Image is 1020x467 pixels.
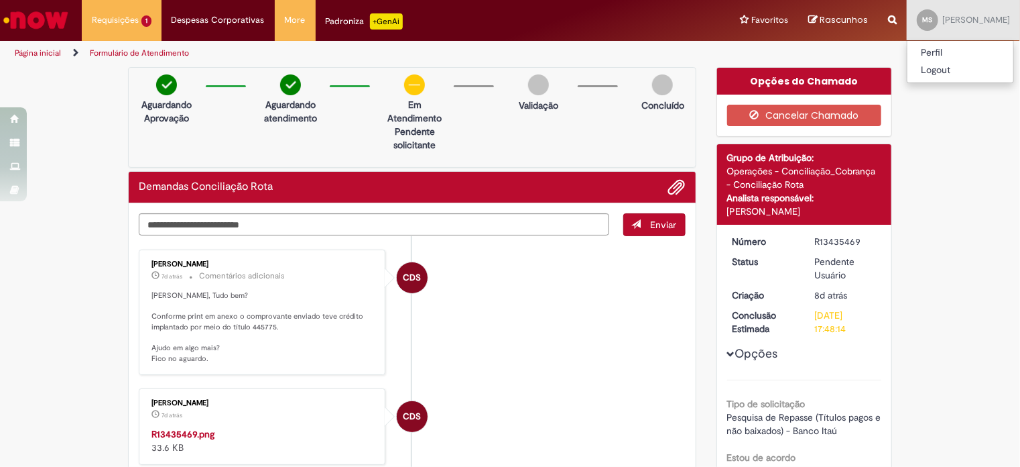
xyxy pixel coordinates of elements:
small: Comentários adicionais [199,270,285,282]
span: More [285,13,306,27]
a: Perfil [907,44,1013,62]
img: img-circle-grey.png [652,74,673,95]
time: 21/08/2025 17:50:50 [162,411,182,419]
dt: Conclusão Estimada [722,309,805,335]
div: 33.6 KB [151,427,375,454]
div: Analista responsável: [727,191,882,205]
div: [PERSON_NAME] [151,399,375,407]
span: Pesquisa de Repasse (Títulos pagos e não baixados) - Banco Itaú [727,411,884,437]
img: circle-minus.png [404,74,425,95]
img: ServiceNow [1,7,70,34]
h2: Demandas Conciliação Rota Histórico de tíquete [139,181,273,193]
div: CLERYSON DA SILVA [397,401,428,432]
span: 1 [141,15,151,27]
div: Opções do Chamado [717,68,892,95]
time: 21/08/2025 10:48:10 [814,289,847,301]
a: Página inicial [15,48,61,58]
span: Rascunhos [820,13,868,26]
div: CLERYSON DA SILVA [397,262,428,293]
ul: Trilhas de página [10,41,670,66]
a: Formulário de Atendimento [90,48,189,58]
img: img-circle-grey.png [528,74,549,95]
span: MS [923,15,933,24]
div: R13435469 [814,235,877,248]
p: Em Atendimento [382,98,447,125]
div: Grupo de Atribuição: [727,151,882,164]
span: CDS [403,262,421,294]
b: Estou de acordo [727,452,796,464]
b: Tipo de solicitação [727,398,806,410]
div: Operações - Conciliação_Cobrança - Conciliação Rota [727,164,882,191]
a: Logout [907,62,1013,79]
p: Aguardando atendimento [258,98,323,125]
div: [DATE] 17:48:14 [814,309,877,335]
p: Validação [519,99,558,112]
span: 7d atrás [162,411,182,419]
span: Enviar [651,219,677,231]
button: Cancelar Chamado [727,105,882,126]
a: R13435469.png [151,428,214,440]
div: [PERSON_NAME] [151,260,375,268]
span: 8d atrás [814,289,847,301]
span: 7d atrás [162,272,182,280]
div: [PERSON_NAME] [727,205,882,218]
div: 21/08/2025 10:48:10 [814,289,877,302]
div: Padroniza [326,13,403,30]
img: check-circle-green.png [156,74,177,95]
span: Requisições [92,13,139,27]
img: check-circle-green.png [280,74,301,95]
button: Enviar [623,213,686,236]
textarea: Digite sua mensagem aqui... [139,213,609,236]
span: Despesas Corporativas [172,13,265,27]
p: [PERSON_NAME], Tudo bem? Conforme print em anexo o comprovante enviado teve crédito implantado po... [151,291,375,364]
button: Adicionar anexos [668,178,686,196]
p: +GenAi [370,13,403,30]
p: Concluído [641,99,684,112]
div: Pendente Usuário [814,255,877,282]
dt: Número [722,235,805,248]
span: CDS [403,401,421,433]
dt: Status [722,255,805,268]
span: [PERSON_NAME] [942,14,1010,25]
span: Favoritos [751,13,788,27]
p: Pendente solicitante [382,125,447,152]
p: Aguardando Aprovação [134,98,199,125]
time: 21/08/2025 17:52:17 [162,272,182,280]
a: Rascunhos [808,14,868,27]
dt: Criação [722,289,805,302]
